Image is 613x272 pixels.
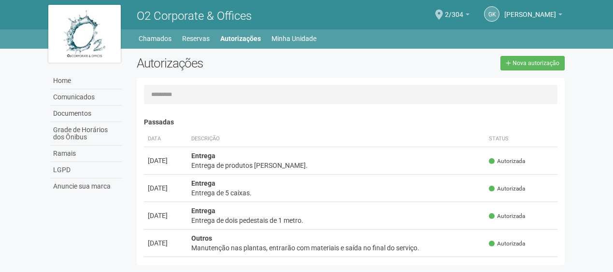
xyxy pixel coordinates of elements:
img: logo.jpg [48,5,121,63]
a: 2/304 [445,12,470,20]
th: Descrição [187,131,485,147]
span: Autorizada [489,212,525,220]
a: Reservas [182,32,210,45]
span: Gleice Kelly [504,1,556,18]
th: Status [485,131,557,147]
a: Nova autorização [500,56,565,70]
a: Minha Unidade [271,32,316,45]
div: Manutenção nas plantas, entrarão com materiais e saída no final do serviço. [191,243,482,253]
a: Grade de Horários dos Ônibus [51,122,122,146]
span: Autorizada [489,240,525,248]
a: LGPD [51,162,122,178]
th: Data [144,131,187,147]
span: O2 Corporate & Offices [137,9,252,23]
strong: Outros [191,234,212,242]
a: Autorizações [220,32,261,45]
a: Anuncie sua marca [51,178,122,194]
a: [PERSON_NAME] [504,12,562,20]
span: Nova autorização [513,60,559,67]
span: Autorizada [489,185,525,193]
h2: Autorizações [137,56,343,70]
a: Documentos [51,106,122,122]
a: GK [484,6,499,22]
strong: Entrega [191,179,215,187]
span: Autorizada [489,157,525,165]
strong: Entrega [191,152,215,160]
strong: Entrega [191,207,215,215]
h4: Passadas [144,119,558,126]
div: [DATE] [148,183,184,193]
div: Entrega de dois pedestais de 1 metro. [191,216,482,225]
a: Chamados [139,32,171,45]
div: Entrega de produtos [PERSON_NAME]. [191,161,482,170]
a: Ramais [51,146,122,162]
div: Entrega de 5 caixas. [191,188,482,198]
a: Comunicados [51,89,122,106]
div: [DATE] [148,211,184,220]
div: [DATE] [148,238,184,248]
div: [DATE] [148,156,184,165]
span: 2/304 [445,1,463,18]
a: Home [51,73,122,89]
